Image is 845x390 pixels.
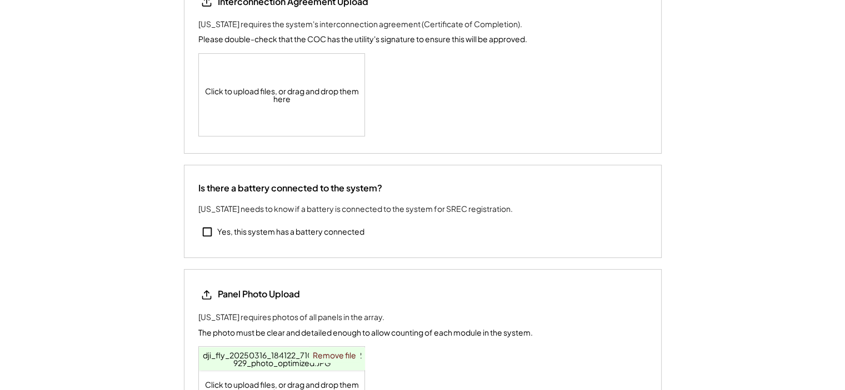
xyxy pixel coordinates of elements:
[198,311,384,323] div: [US_STATE] requires photos of all panels in the array.
[198,33,527,45] div: Please double-check that the COC has the utility's signature to ensure this will be approved.
[198,326,533,338] div: The photo must be clear and detailed enough to allow counting of each module in the system.
[309,347,360,362] a: Remove file
[203,350,362,367] a: dji_fly_20250316_184122_710_1742495822929_photo_optimized.JPG
[198,203,513,215] div: [US_STATE] needs to know if a battery is connected to the system for SREC registration.
[198,18,522,30] div: [US_STATE] requires the system's interconnection agreement (Certificate of Completion).
[199,54,366,136] div: Click to upload files, or drag and drop them here
[218,288,300,300] div: Panel Photo Upload
[217,226,364,237] div: Yes, this system has a battery connected
[198,182,382,194] div: Is there a battery connected to the system?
